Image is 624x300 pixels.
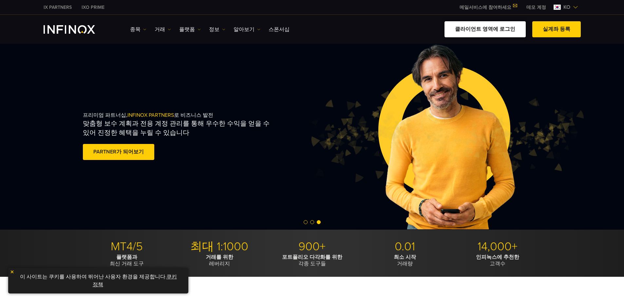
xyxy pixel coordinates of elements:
p: 레버리지 [176,254,263,267]
span: Go to slide 3 [317,220,321,224]
span: Go to slide 2 [310,220,314,224]
span: INFINOX PARTNERS [127,112,174,118]
p: 최신 거래 도구 [83,254,171,267]
a: INFINOX [39,4,77,11]
p: 각종 도구들 [268,254,356,267]
a: 알아보기 [234,26,260,33]
a: INFINOX [77,4,109,11]
strong: 거래를 위한 [206,254,233,260]
p: 최대 1:1000 [176,239,263,254]
strong: 플랫폼과 [116,254,137,260]
span: ko [561,3,573,11]
p: MT4/5 [83,239,171,254]
a: 플랫폼 [179,26,201,33]
p: 900+ [268,239,356,254]
p: 14,000+ [454,239,541,254]
a: 거래 [155,26,171,33]
a: PARTNER가 되어보기 [83,144,154,160]
p: 맞춤형 보수 계획과 전용 계정 관리를 통해 우수한 수익을 얻을 수 있어 진정한 혜택을 누릴 수 있습니다 [83,119,277,137]
p: 0.01 [361,239,449,254]
a: INFINOX MENU [521,4,551,11]
span: Go to slide 1 [304,220,308,224]
a: 종목 [130,26,146,33]
p: 고객수 [454,254,541,267]
a: 스폰서십 [269,26,290,33]
img: yellow close icon [10,270,14,274]
a: INFINOX Logo [44,25,110,34]
a: 메일서비스에 참여하세요 [455,5,521,10]
p: 이 사이트는 쿠키를 사용하여 뛰어난 사용자 환경을 제공합니다. . [11,271,185,290]
a: 클라이언트 영역에 로그인 [444,21,526,37]
a: 정보 [209,26,225,33]
p: 거래량 [361,254,449,267]
a: 실계좌 등록 [532,21,581,37]
strong: 최소 시작 [394,254,416,260]
div: 프리미엄 파트너십, 로 비즈니스 발전 [83,101,326,172]
strong: 포트폴리오 다각화를 위한 [282,254,342,260]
